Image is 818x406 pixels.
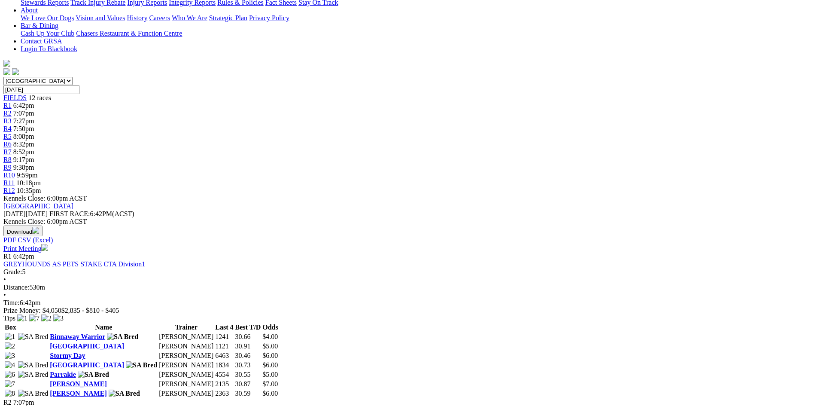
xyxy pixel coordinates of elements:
[29,314,40,322] img: 7
[262,342,278,350] span: $5.00
[262,361,278,369] span: $6.00
[3,171,15,179] a: R10
[21,37,62,45] a: Contact GRSA
[12,68,19,75] img: twitter.svg
[13,164,34,171] span: 9:38pm
[3,187,15,194] a: R12
[3,307,815,314] div: Prize Money: $4,050
[13,253,34,260] span: 6:42pm
[3,195,87,202] span: Kennels Close: 6:00pm ACST
[127,14,147,21] a: History
[3,218,815,226] div: Kennels Close: 6:00pm ACST
[235,342,262,351] td: 30.91
[3,133,12,140] a: R5
[21,14,74,21] a: We Love Our Dogs
[3,276,6,283] span: •
[158,323,214,332] th: Trainer
[158,342,214,351] td: [PERSON_NAME]
[3,156,12,163] a: R8
[158,333,214,341] td: [PERSON_NAME]
[262,390,278,397] span: $6.00
[5,324,16,331] span: Box
[235,333,262,341] td: 30.66
[50,342,124,350] a: [GEOGRAPHIC_DATA]
[18,390,49,397] img: SA Bred
[18,361,49,369] img: SA Bred
[49,323,158,332] th: Name
[262,380,278,388] span: $7.00
[5,371,15,379] img: 6
[17,171,38,179] span: 9:59pm
[3,179,15,186] a: R11
[158,370,214,379] td: [PERSON_NAME]
[13,117,34,125] span: 7:27pm
[3,202,73,210] a: [GEOGRAPHIC_DATA]
[76,14,125,21] a: Vision and Values
[21,30,815,37] div: Bar & Dining
[3,117,12,125] span: R3
[5,380,15,388] img: 7
[13,110,34,117] span: 7:07pm
[3,260,145,268] a: GREYHOUNDS AS PETS STAKE CTA Division1
[262,333,278,340] span: $4.00
[3,245,48,252] a: Print Meeting
[3,164,12,171] a: R9
[18,333,49,341] img: SA Bred
[16,179,41,186] span: 10:18pm
[50,361,124,369] a: [GEOGRAPHIC_DATA]
[21,6,38,14] a: About
[3,85,79,94] input: Select date
[158,361,214,369] td: [PERSON_NAME]
[13,156,34,163] span: 9:17pm
[3,102,12,109] a: R1
[3,110,12,117] span: R2
[235,380,262,388] td: 30.87
[13,102,34,109] span: 6:42pm
[107,333,138,341] img: SA Bred
[215,351,234,360] td: 6463
[262,371,278,378] span: $5.00
[50,333,105,340] a: Binnaway Warrior
[3,210,48,217] span: [DATE]
[262,352,278,359] span: $6.00
[49,210,90,217] span: FIRST RACE:
[215,333,234,341] td: 1241
[3,210,26,217] span: [DATE]
[21,22,58,29] a: Bar & Dining
[41,244,48,251] img: printer.svg
[61,307,119,314] span: $2,835 - $810 - $405
[17,187,41,194] span: 10:35pm
[109,390,140,397] img: SA Bred
[3,125,12,132] a: R4
[3,94,27,101] a: FIELDS
[76,30,182,37] a: Chasers Restaurant & Function Centre
[49,210,134,217] span: 6:42PM(ACST)
[215,389,234,398] td: 2363
[3,314,15,322] span: Tips
[3,148,12,156] a: R7
[215,342,234,351] td: 1121
[235,323,262,332] th: Best T/D
[13,140,34,148] span: 8:32pm
[3,253,12,260] span: R1
[3,284,815,291] div: 530m
[215,323,234,332] th: Last 4
[235,351,262,360] td: 30.46
[158,380,214,388] td: [PERSON_NAME]
[3,299,815,307] div: 6:42pm
[215,361,234,369] td: 1834
[18,371,49,379] img: SA Bred
[13,133,34,140] span: 8:08pm
[215,370,234,379] td: 4554
[3,399,12,406] span: R2
[5,333,15,341] img: 1
[209,14,247,21] a: Strategic Plan
[78,371,109,379] img: SA Bred
[3,299,20,306] span: Time:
